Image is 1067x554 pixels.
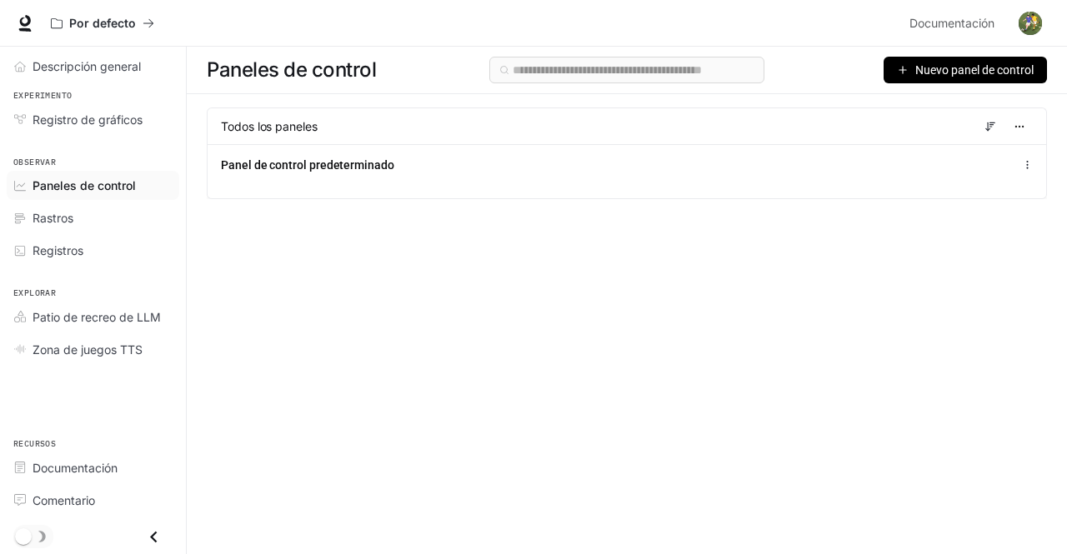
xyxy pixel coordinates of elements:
a: Documentación [7,453,179,482]
span: Alternar modo oscuro [15,527,32,545]
font: Registros [33,243,83,257]
font: Experimento [13,90,72,101]
font: Zona de juegos TTS [33,342,143,357]
a: Zona de juegos TTS [7,335,179,364]
font: Paneles de control [33,178,136,192]
font: Patio de recreo de LLM [33,310,161,324]
font: Todos los paneles [221,119,318,133]
a: Registro de gráficos [7,105,179,134]
font: Recursos [13,438,56,449]
a: Patio de recreo de LLM [7,302,179,332]
button: Nuevo panel de control [884,57,1047,83]
font: Documentación [909,16,994,30]
a: Descripción general [7,52,179,81]
font: Panel de control predeterminado [221,158,394,172]
a: Rastros [7,203,179,232]
a: Documentación [903,7,1007,40]
font: Paneles de control [207,57,376,82]
a: Comentario [7,486,179,515]
font: Nuevo panel de control [915,63,1034,77]
a: Paneles de control [7,171,179,200]
a: Registros [7,236,179,265]
font: Registro de gráficos [33,112,143,127]
font: Descripción general [33,59,141,73]
img: Avatar de usuario [1019,12,1042,35]
button: Avatar de usuario [1014,7,1047,40]
button: Todos los espacios de trabajo [43,7,162,40]
font: Documentación [33,461,118,475]
font: Observar [13,157,56,167]
font: Explorar [13,287,56,298]
font: Rastros [33,211,73,225]
font: Por defecto [69,16,136,30]
a: Panel de control predeterminado [221,157,394,173]
font: Comentario [33,493,95,507]
button: Cerrar cajón [135,520,173,554]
